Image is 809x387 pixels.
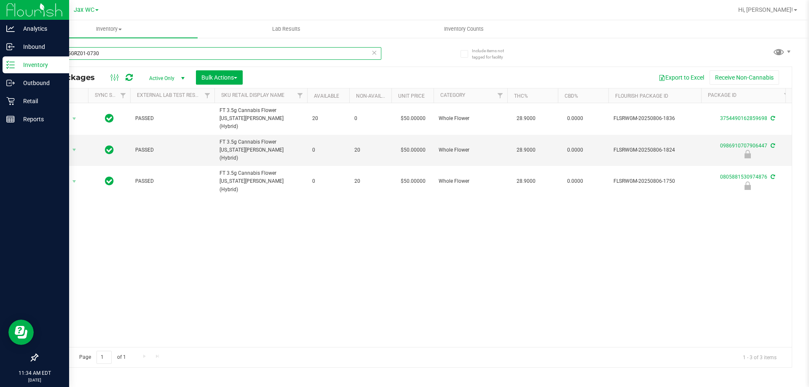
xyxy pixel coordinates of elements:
[512,144,540,156] span: 28.9000
[708,92,737,98] a: Package ID
[738,6,793,13] span: Hi, [PERSON_NAME]!
[440,92,465,98] a: Category
[314,93,339,99] a: Available
[563,112,587,125] span: 0.0000
[375,20,552,38] a: Inventory Counts
[769,143,775,149] span: Sync from Compliance System
[293,88,307,103] a: Filter
[72,351,133,364] span: Page of 1
[69,176,80,187] span: select
[8,320,34,345] iframe: Resource center
[4,369,65,377] p: 11:34 AM EDT
[37,47,381,60] input: Search Package ID, Item Name, SKU, Lot or Part Number...
[137,92,203,98] a: External Lab Test Result
[439,115,502,123] span: Whole Flower
[201,74,237,81] span: Bulk Actions
[700,150,795,158] div: Newly Received
[736,351,783,363] span: 1 - 3 of 3 items
[74,6,94,13] span: Jax WC
[20,25,198,33] span: Inventory
[472,48,514,60] span: Include items not tagged for facility
[354,146,386,154] span: 20
[96,351,112,364] input: 1
[6,79,15,87] inline-svg: Outbound
[135,177,209,185] span: PASSED
[700,181,795,190] div: Newly Received
[105,144,114,156] span: In Sync
[15,42,65,52] p: Inbound
[653,70,710,85] button: Export to Excel
[6,43,15,51] inline-svg: Inbound
[220,107,302,131] span: FT 3.5g Cannabis Flower [US_STATE][PERSON_NAME] (Hybrid)
[615,93,668,99] a: Flourish Package ID
[105,175,114,187] span: In Sync
[356,93,394,99] a: Non-Available
[563,144,587,156] span: 0.0000
[20,20,198,38] a: Inventory
[135,115,209,123] span: PASSED
[563,175,587,187] span: 0.0000
[720,115,767,121] a: 3754490162859698
[69,144,80,156] span: select
[512,175,540,187] span: 28.9000
[565,93,578,99] a: CBD%
[398,93,425,99] a: Unit Price
[371,47,377,58] span: Clear
[15,60,65,70] p: Inventory
[439,177,502,185] span: Whole Flower
[720,143,767,149] a: 0986910707906447
[44,73,103,82] span: All Packages
[221,92,284,98] a: Sku Retail Display Name
[261,25,312,33] span: Lab Results
[135,146,209,154] span: PASSED
[613,115,696,123] span: FLSRWGM-20250806-1836
[512,112,540,125] span: 28.9000
[201,88,214,103] a: Filter
[6,61,15,69] inline-svg: Inventory
[6,97,15,105] inline-svg: Retail
[396,175,430,187] span: $50.00000
[613,177,696,185] span: FLSRWGM-20250806-1750
[354,115,386,123] span: 0
[116,88,130,103] a: Filter
[769,115,775,121] span: Sync from Compliance System
[396,112,430,125] span: $50.00000
[439,146,502,154] span: Whole Flower
[4,377,65,383] p: [DATE]
[710,70,779,85] button: Receive Non-Cannabis
[95,92,127,98] a: Sync Status
[433,25,495,33] span: Inventory Counts
[69,113,80,125] span: select
[6,115,15,123] inline-svg: Reports
[105,112,114,124] span: In Sync
[15,96,65,106] p: Retail
[720,174,767,180] a: 0805881530974876
[196,70,243,85] button: Bulk Actions
[769,174,775,180] span: Sync from Compliance System
[493,88,507,103] a: Filter
[312,115,344,123] span: 20
[220,138,302,163] span: FT 3.5g Cannabis Flower [US_STATE][PERSON_NAME] (Hybrid)
[220,169,302,194] span: FT 3.5g Cannabis Flower [US_STATE][PERSON_NAME] (Hybrid)
[198,20,375,38] a: Lab Results
[312,146,344,154] span: 0
[6,24,15,33] inline-svg: Analytics
[514,93,528,99] a: THC%
[15,78,65,88] p: Outbound
[396,144,430,156] span: $50.00000
[15,24,65,34] p: Analytics
[15,114,65,124] p: Reports
[780,88,794,103] a: Filter
[354,177,386,185] span: 20
[613,146,696,154] span: FLSRWGM-20250806-1824
[312,177,344,185] span: 0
